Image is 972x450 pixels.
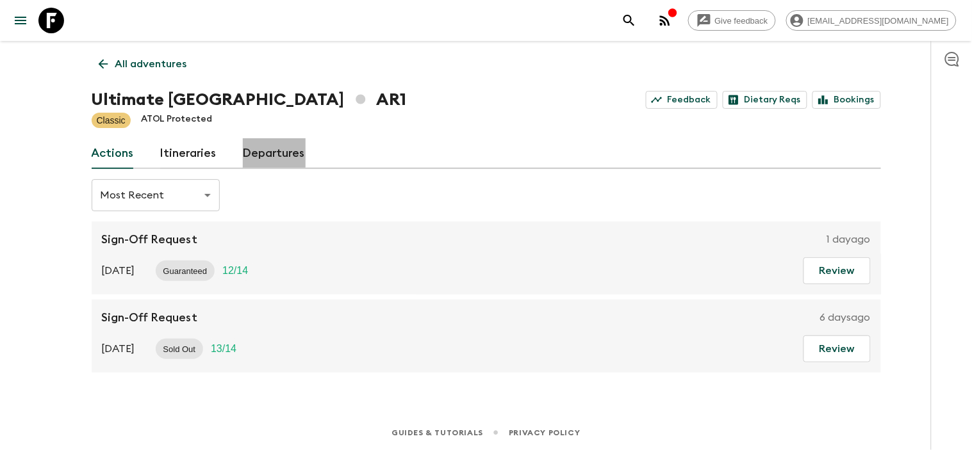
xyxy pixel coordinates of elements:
a: Actions [92,138,135,169]
p: Sign-Off Request [102,310,198,325]
div: Trip Fill [215,261,256,281]
a: Itineraries [160,138,217,169]
a: Privacy Policy [509,426,580,440]
a: Bookings [812,91,881,109]
p: 6 days ago [820,310,871,325]
span: Sold Out [156,344,204,354]
button: search adventures [616,8,642,33]
a: Guides & Tutorials [391,426,483,440]
p: [DATE] [102,341,135,357]
span: [EMAIL_ADDRESS][DOMAIN_NAME] [801,16,956,26]
a: Give feedback [688,10,776,31]
button: menu [8,8,33,33]
button: Review [803,257,871,284]
p: 12 / 14 [222,263,248,278]
p: 13 / 14 [211,341,236,357]
a: Feedback [646,91,718,109]
div: [EMAIL_ADDRESS][DOMAIN_NAME] [786,10,957,31]
p: Sign-Off Request [102,232,198,247]
p: [DATE] [102,263,135,278]
button: Review [803,335,871,362]
p: All adventures [115,56,187,72]
p: 1 day ago [827,232,871,247]
span: Guaranteed [156,266,215,276]
h1: Ultimate [GEOGRAPHIC_DATA] AR1 [92,87,407,113]
div: Most Recent [92,177,220,213]
p: Classic [97,114,126,127]
a: Departures [243,138,306,169]
p: ATOL Protected [141,113,213,128]
a: All adventures [92,51,194,77]
a: Dietary Reqs [723,91,807,109]
span: Give feedback [708,16,775,26]
div: Trip Fill [203,339,244,359]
